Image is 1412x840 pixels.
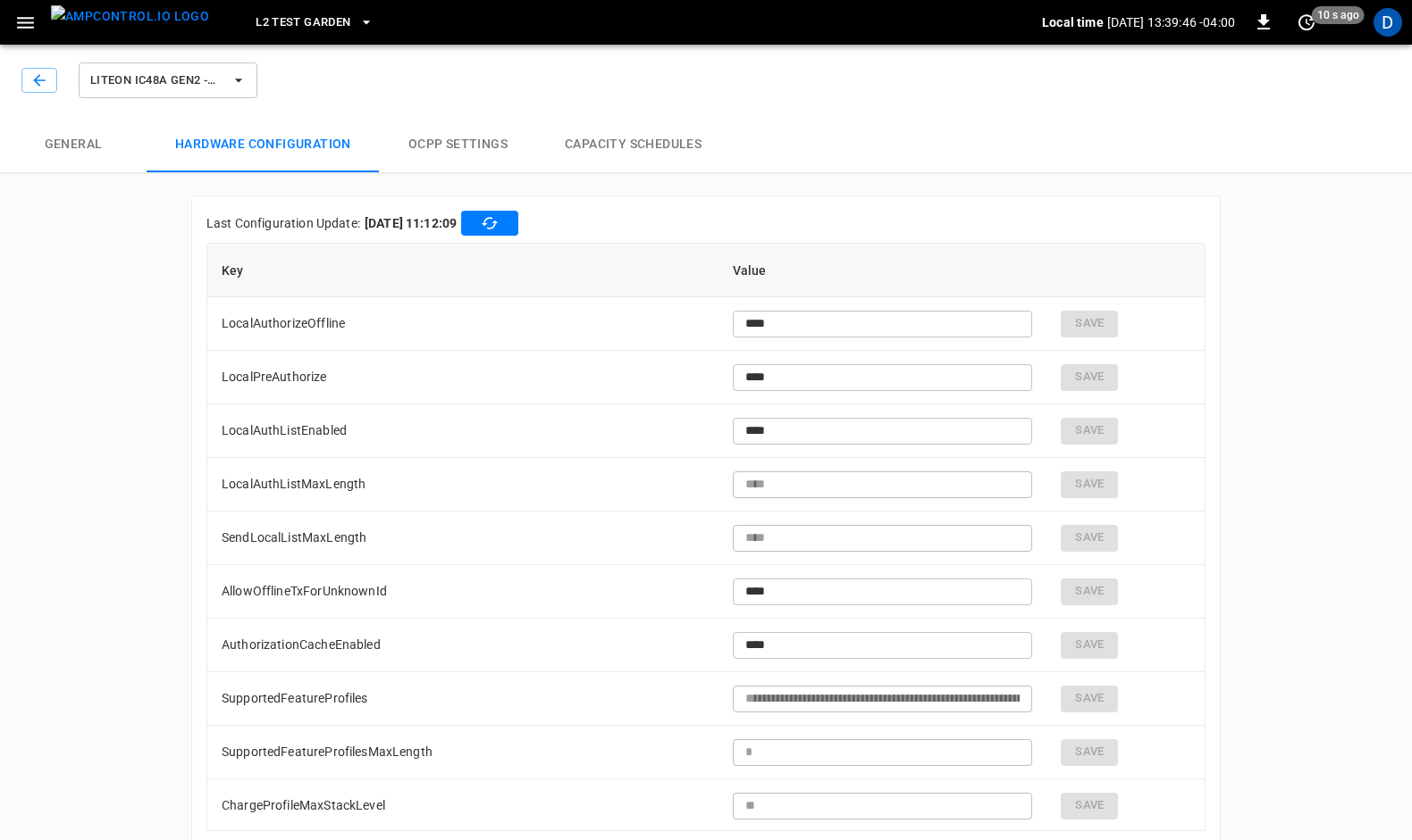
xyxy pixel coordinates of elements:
[51,5,209,28] img: ampcontrol.io logo
[207,458,719,511] td: LocalAuthListMaxLength
[207,511,719,565] td: SendLocalListMaxLength
[1042,13,1104,31] p: Local time
[90,71,223,91] span: Liteon IC48A Gen2 - 00024
[207,672,719,726] td: SupportedFeatureProfiles
[536,116,730,173] button: Capacity Schedules
[207,244,719,297] th: Key
[207,297,719,351] td: LocalAuthorizeOffline
[1374,8,1402,37] div: profile-icon
[207,779,719,833] td: ChargeProfileMaxStackLevel
[207,351,719,404] td: LocalPreAuthorize
[256,12,350,33] span: L2 Test Garden
[206,214,360,232] p: Last Configuration Update:
[207,726,719,779] td: SupportedFeatureProfilesMaxLength
[207,619,719,672] td: AuthorizationCacheEnabled
[1312,6,1365,24] span: 10 s ago
[380,116,536,173] button: OCPP settings
[365,214,457,232] b: [DATE] 11:12:09
[248,5,381,40] button: L2 Test Garden
[207,404,719,458] td: LocalAuthListEnabled
[147,116,380,173] button: Hardware configuration
[1292,8,1321,37] button: set refresh interval
[207,565,719,619] td: AllowOfflineTxForUnknownId
[1107,13,1235,31] p: [DATE] 13:39:46 -04:00
[79,62,257,98] button: Liteon IC48A Gen2 - 00024
[719,244,1047,297] th: Value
